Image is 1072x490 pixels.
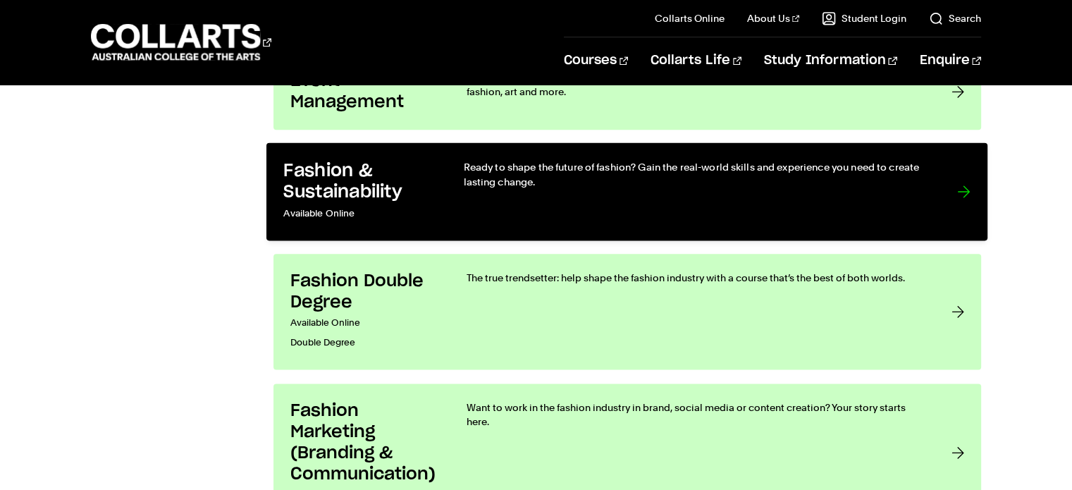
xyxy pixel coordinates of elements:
p: Make [GEOGRAPHIC_DATA] your campus and learn how to create memorable events across music, fashion... [467,71,923,99]
a: Courses [564,37,628,84]
h3: Fashion & Sustainability [284,160,435,203]
h3: Event Management [290,71,438,113]
a: Event Management Make [GEOGRAPHIC_DATA] your campus and learn how to create memorable events acro... [273,54,980,130]
p: Want to work in the fashion industry in brand, social media or content creation? Your story start... [467,400,923,429]
p: The true trendsetter: help shape the fashion industry with a course that’s the best of both worlds. [467,271,923,285]
a: Enquire [920,37,981,84]
h3: Fashion Marketing (Branding & Communication) [290,400,438,485]
a: Fashion & Sustainability Available Online Ready to shape the future of fashion? Gain the real-wor... [266,143,988,241]
a: Collarts Life [651,37,741,84]
p: Ready to shape the future of fashion? Gain the real-world skills and experience you need to creat... [464,160,929,189]
p: Available Online [290,313,438,333]
div: Go to homepage [91,22,271,62]
p: Available Online [284,204,435,224]
p: Double Degree [290,333,438,353]
a: Fashion Double Degree Available OnlineDouble Degree The true trendsetter: help shape the fashion ... [273,254,980,369]
a: Collarts Online [655,11,725,25]
a: Search [929,11,981,25]
a: Student Login [822,11,906,25]
a: About Us [747,11,799,25]
a: Study Information [764,37,897,84]
h3: Fashion Double Degree [290,271,438,313]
